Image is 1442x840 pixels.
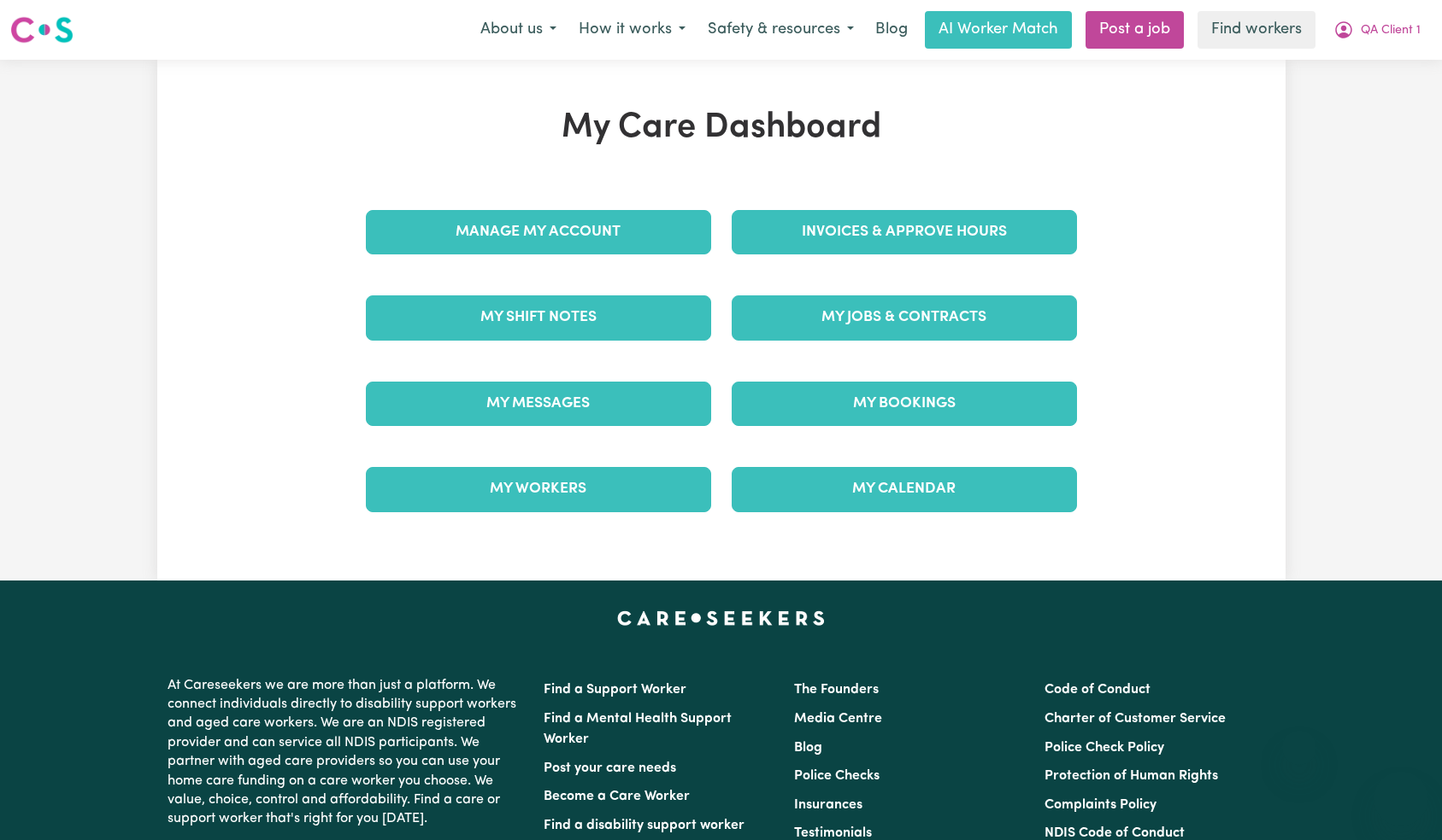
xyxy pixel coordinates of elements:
[1045,826,1185,840] a: NDIS Code of Conduct
[544,712,732,746] a: Find a Mental Health Support Worker
[366,295,711,340] a: My Shift Notes
[794,712,882,726] a: Media Centre
[1045,741,1164,755] a: Police Check Policy
[1045,712,1226,726] a: Charter of Customer Service
[794,769,880,783] a: Police Checks
[366,210,711,254] a: Manage My Account
[1045,769,1218,783] a: Protection of Human Rights
[544,683,686,697] a: Find a Support Worker
[1374,772,1428,826] iframe: Button to launch messaging window
[1045,683,1151,697] a: Code of Conduct
[544,819,745,832] a: Find a disability support worker
[732,295,1077,340] a: My Jobs & Contracts
[1322,12,1432,48] button: My Account
[168,669,523,836] p: At Careseekers we are more than just a platform. We connect individuals directly to disability su...
[617,611,825,625] a: Careseekers home page
[1198,11,1315,49] a: Find workers
[356,108,1087,149] h1: My Care Dashboard
[925,11,1072,49] a: AI Worker Match
[794,741,822,755] a: Blog
[1086,11,1184,49] a: Post a job
[544,790,690,803] a: Become a Care Worker
[794,798,862,812] a: Insurances
[366,382,711,426] a: My Messages
[544,761,676,775] a: Post your care needs
[697,12,865,48] button: Safety & resources
[10,15,74,45] img: Careseekers logo
[794,826,872,840] a: Testimonials
[794,683,879,697] a: The Founders
[732,382,1077,426] a: My Bookings
[1045,798,1157,812] a: Complaints Policy
[1282,731,1316,765] iframe: Close message
[1361,21,1421,40] span: QA Client 1
[366,467,711,511] a: My Workers
[865,11,918,49] a: Blog
[732,467,1077,511] a: My Calendar
[10,10,74,50] a: Careseekers logo
[732,210,1077,254] a: Invoices & Approve Hours
[568,12,697,48] button: How it works
[469,12,568,48] button: About us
